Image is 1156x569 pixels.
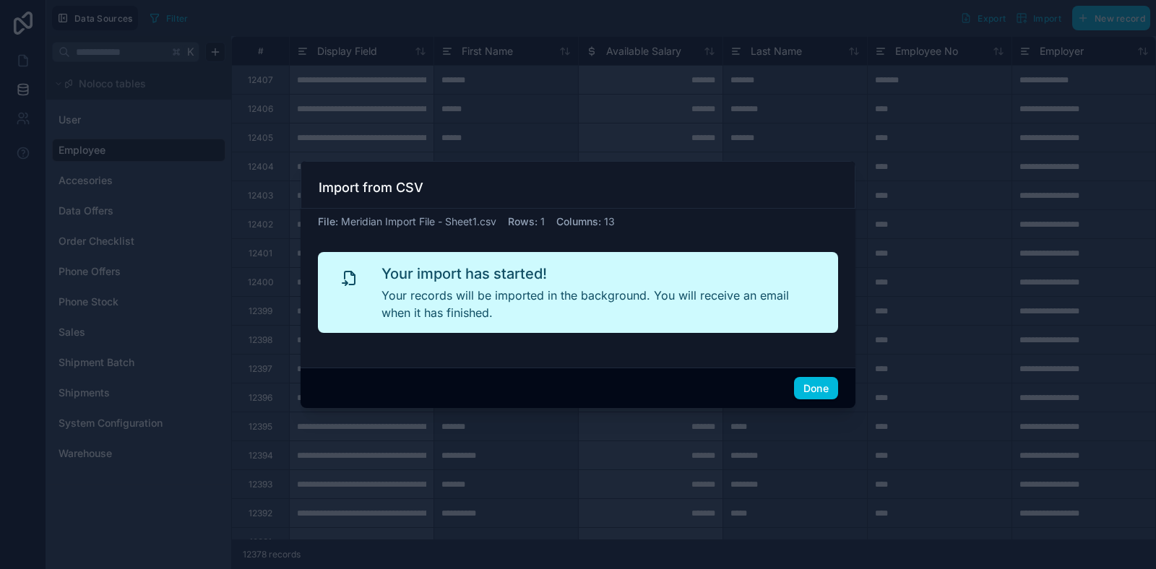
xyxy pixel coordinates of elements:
[604,215,615,227] span: 13
[556,215,601,227] span: Columns :
[381,287,815,321] p: Your records will be imported in the background. You will receive an email when it has finished.
[319,179,423,196] h3: Import from CSV
[508,215,538,227] span: Rows :
[381,264,815,284] h2: Your import has started!
[540,215,545,227] span: 1
[341,215,496,227] span: Meridian Import File - Sheet1.csv
[318,215,338,227] span: File :
[794,377,838,400] button: Done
